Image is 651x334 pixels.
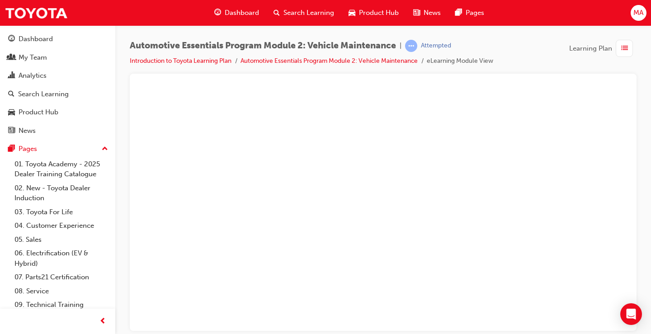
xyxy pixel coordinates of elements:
div: Open Intercom Messenger [620,303,642,325]
a: Dashboard [4,31,112,47]
a: Analytics [4,67,112,84]
span: pages-icon [455,7,462,19]
img: Trak [5,3,68,23]
a: car-iconProduct Hub [341,4,406,22]
span: Dashboard [225,8,259,18]
a: 09. Technical Training [11,298,112,312]
li: eLearning Module View [427,56,493,66]
a: News [4,122,112,139]
span: search-icon [8,90,14,99]
a: My Team [4,49,112,66]
span: search-icon [274,7,280,19]
div: Search Learning [18,89,69,99]
span: prev-icon [99,316,106,327]
span: learningRecordVerb_ATTEMPT-icon [405,40,417,52]
span: Pages [466,8,484,18]
a: Introduction to Toyota Learning Plan [130,57,231,65]
button: Learning Plan [569,40,637,57]
div: Dashboard [19,34,53,44]
a: 06. Electrification (EV & Hybrid) [11,246,112,270]
div: News [19,126,36,136]
span: chart-icon [8,72,15,80]
button: Pages [4,141,112,157]
a: 08. Service [11,284,112,298]
span: Automotive Essentials Program Module 2: Vehicle Maintenance [130,41,396,51]
div: Product Hub [19,107,58,118]
span: car-icon [349,7,355,19]
span: up-icon [102,143,108,155]
a: pages-iconPages [448,4,491,22]
div: Analytics [19,71,47,81]
a: 01. Toyota Academy - 2025 Dealer Training Catalogue [11,157,112,181]
span: news-icon [413,7,420,19]
a: 04. Customer Experience [11,219,112,233]
div: Pages [19,144,37,154]
span: people-icon [8,54,15,62]
a: 07. Parts21 Certification [11,270,112,284]
div: Attempted [421,42,451,50]
span: Product Hub [359,8,399,18]
a: search-iconSearch Learning [266,4,341,22]
span: guage-icon [8,35,15,43]
a: 05. Sales [11,233,112,247]
a: 03. Toyota For Life [11,205,112,219]
div: My Team [19,52,47,63]
a: news-iconNews [406,4,448,22]
span: car-icon [8,108,15,117]
span: Search Learning [283,8,334,18]
span: list-icon [621,43,628,54]
a: Product Hub [4,104,112,121]
button: MA [631,5,646,21]
span: guage-icon [214,7,221,19]
a: guage-iconDashboard [207,4,266,22]
a: 02. New - Toyota Dealer Induction [11,181,112,205]
a: Search Learning [4,86,112,103]
span: MA [633,8,643,18]
span: Learning Plan [569,43,612,54]
span: News [424,8,441,18]
span: | [400,41,401,51]
span: news-icon [8,127,15,135]
button: DashboardMy TeamAnalyticsSearch LearningProduct HubNews [4,29,112,141]
a: Automotive Essentials Program Module 2: Vehicle Maintenance [241,57,418,65]
span: pages-icon [8,145,15,153]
